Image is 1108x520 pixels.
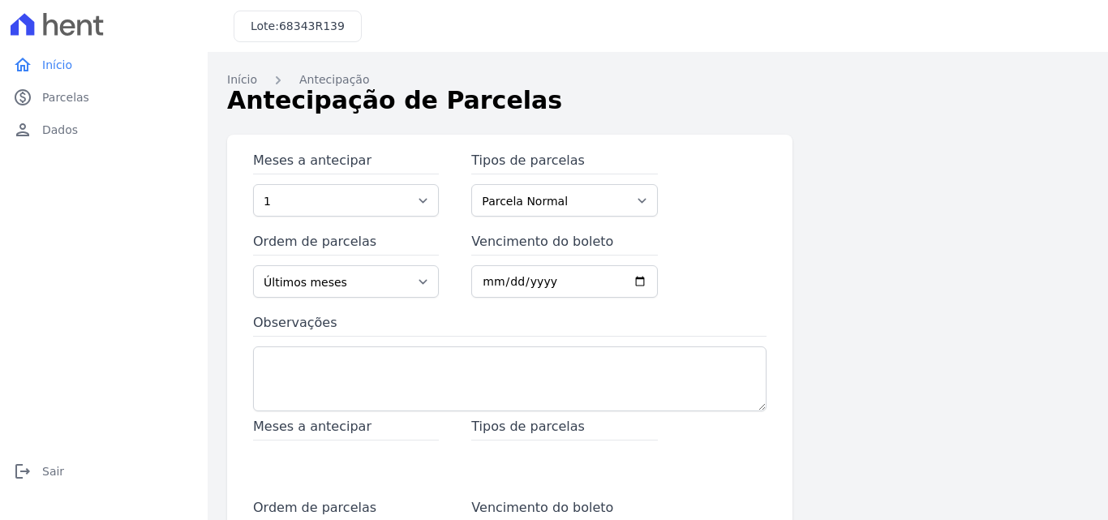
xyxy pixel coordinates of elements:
[6,455,201,488] a: logoutSair
[471,232,657,256] label: Vencimento do boleto
[6,81,201,114] a: paidParcelas
[227,71,1089,88] nav: Breadcrumb
[251,18,345,35] h3: Lote:
[6,114,201,146] a: personDados
[13,462,32,481] i: logout
[227,82,1089,118] h1: Antecipação de Parcelas
[279,19,345,32] span: 68343R139
[253,313,767,337] label: Observações
[13,55,32,75] i: home
[42,89,89,105] span: Parcelas
[13,88,32,107] i: paid
[471,417,657,440] span: Tipos de parcelas
[42,57,72,73] span: Início
[6,49,201,81] a: homeInício
[253,417,439,440] span: Meses a antecipar
[227,71,257,88] a: Início
[253,151,439,174] label: Meses a antecipar
[471,151,657,174] label: Tipos de parcelas
[299,71,369,88] a: Antecipação
[42,463,64,479] span: Sair
[42,122,78,138] span: Dados
[13,120,32,140] i: person
[253,232,439,256] label: Ordem de parcelas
